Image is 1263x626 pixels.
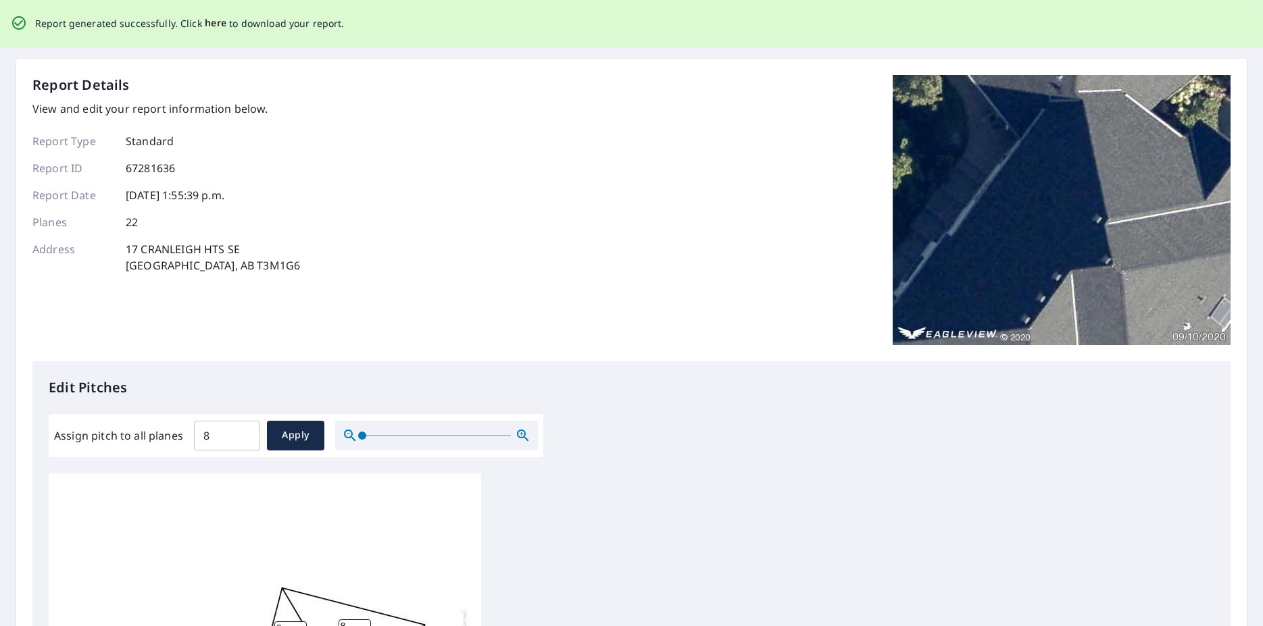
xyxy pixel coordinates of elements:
[278,427,314,444] span: Apply
[32,101,300,117] p: View and edit your report information below.
[194,417,260,454] input: 00.0
[893,75,1231,345] img: Top image
[54,427,183,444] label: Assign pitch to all planes
[267,421,324,450] button: Apply
[126,214,138,230] p: 22
[126,187,224,203] p: [DATE] 1:55:39 p.m.
[126,241,300,273] p: 17 CRANLEIGH HTS SE [GEOGRAPHIC_DATA], AB T3M1G6
[32,133,114,149] p: Report Type
[126,133,174,149] p: Standard
[35,15,345,32] p: Report generated successfully. Click to download your report.
[205,15,227,32] button: here
[49,377,1214,398] p: Edit Pitches
[32,187,114,203] p: Report Date
[32,75,130,95] p: Report Details
[32,241,114,273] p: Address
[32,160,114,176] p: Report ID
[32,214,114,230] p: Planes
[126,160,175,176] p: 67281636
